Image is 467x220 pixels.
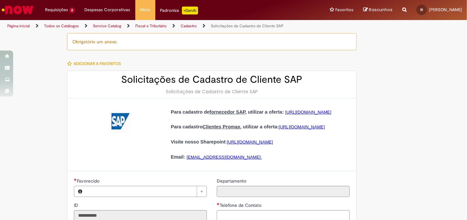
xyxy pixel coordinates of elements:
div: Obrigatório um anexo. [67,33,357,50]
u: Clientes Promax [203,124,240,129]
img: Solicitações de Cadastro de Cliente SAP [109,112,130,133]
span: Necessários [74,178,77,181]
a: [EMAIL_ADDRESS][DOMAIN_NAME] [187,155,261,160]
img: ServiceNow [1,3,34,16]
h2: Solicitações de Cadastro de Cliente SAP [74,74,350,85]
span: IS [420,8,423,12]
span: More [140,7,150,13]
u: fornecedor SAP [210,109,245,115]
span: Somente leitura - ID [74,202,79,208]
a: Página inicial [7,23,30,29]
input: Departamento [217,186,350,197]
a: [URL][DOMAIN_NAME] [227,140,273,144]
span: Necessários - Favorecido [77,178,101,184]
span: Visite nosso Sharepoint [171,139,226,144]
span: Despesas Corporativas [85,7,130,13]
a: Rascunhos [363,7,392,13]
a: Solicitações de Cadastro de Cliente SAP [211,23,283,29]
span: [PERSON_NAME] [429,7,462,12]
div: Solicitações de Cadastro de Cliente SAP [74,88,350,95]
p: +GenAi [182,7,198,14]
button: Adicionar a Favoritos [67,57,124,71]
span: : [277,124,278,129]
ul: Trilhas de página [5,20,306,32]
span: 2 [69,8,75,13]
span: Para cadastro de , utilizar a oferta: [171,109,284,115]
span: Para cadastro , utilizar a oferta [171,124,277,129]
a: Limpar campo Favorecido [86,186,207,197]
span: Necessários [217,203,220,205]
a: Todos os Catálogos [44,23,79,29]
span: Telefone de Contato [220,202,263,208]
span: Favoritos [335,7,353,13]
a: Fiscal e Tributário [135,23,167,29]
a: Service Catalog [93,23,121,29]
a: Cadastro [181,23,197,29]
span: Email: [171,154,185,160]
span: Requisições [45,7,68,13]
a: [URL][DOMAIN_NAME] [279,124,325,129]
div: Padroniza [160,7,198,14]
label: Somente leitura - Departamento [217,178,248,184]
a: [URL][DOMAIN_NAME] [285,110,331,115]
button: Favorecido, Visualizar este registro [74,186,86,197]
span: Adicionar a Favoritos [74,61,121,66]
span: : [226,139,227,144]
label: Somente leitura - ID [74,202,79,209]
span: Rascunhos [369,7,392,13]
